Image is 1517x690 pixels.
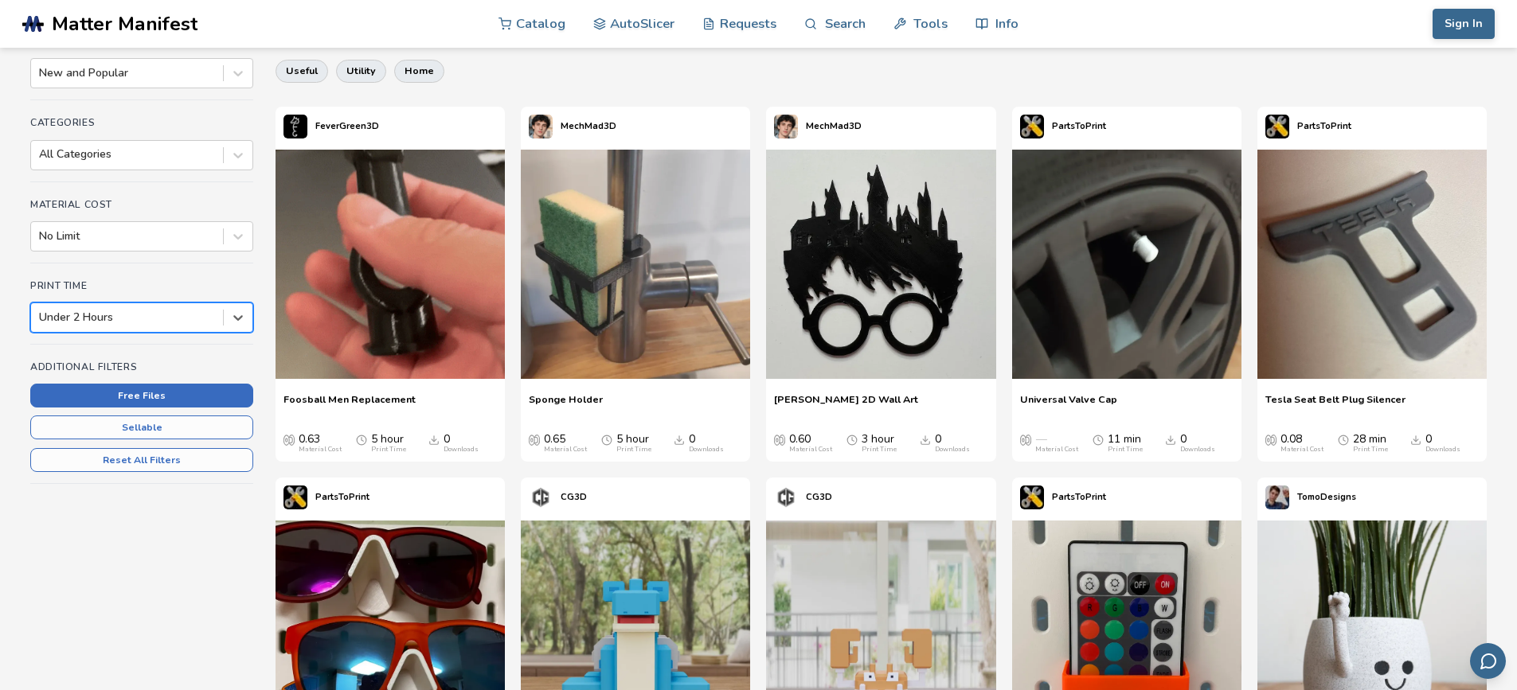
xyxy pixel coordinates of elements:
[1020,485,1044,509] img: PartsToPrint's profile
[1433,9,1495,39] button: Sign In
[30,117,253,128] h4: Categories
[862,433,897,454] div: 3 hour
[1052,118,1106,134] p: PartsToPrint
[276,107,387,146] a: FeverGreen3D's profileFeverGreen3D
[336,60,386,82] button: utility
[689,433,724,454] div: 0
[276,478,377,517] a: PartsToPrint's profilePartsToPrint
[1165,433,1176,446] span: Downloads
[356,433,367,446] span: Average Print Time
[1257,478,1364,517] a: TomoDesigns's profileTomoDesigns
[1280,446,1323,454] div: Material Cost
[1035,446,1078,454] div: Material Cost
[283,433,295,446] span: Average Cost
[30,199,253,210] h4: Material Cost
[561,118,616,134] p: MechMad3D
[766,107,870,146] a: MechMad3D's profileMechMad3D
[1425,433,1460,454] div: 0
[529,393,603,417] a: Sponge Holder
[315,489,369,505] p: PartsToPrint
[806,489,832,505] p: CG3D
[30,280,253,291] h4: Print Time
[1410,433,1421,446] span: Downloads
[1108,433,1143,454] div: 11 min
[1012,478,1114,517] a: PartsToPrint's profilePartsToPrint
[1265,115,1289,138] img: PartsToPrint's profile
[1180,446,1215,454] div: Downloads
[283,115,307,138] img: FeverGreen3D's profile
[52,13,197,35] span: Matter Manifest
[774,393,918,417] a: [PERSON_NAME] 2D Wall Art
[371,446,406,454] div: Print Time
[1265,485,1289,509] img: TomoDesigns's profile
[30,361,253,372] h4: Additional Filters
[1180,433,1215,454] div: 0
[774,115,798,138] img: MechMad3D's profile
[862,446,897,454] div: Print Time
[1338,433,1349,446] span: Average Print Time
[789,433,832,454] div: 0.60
[521,478,595,517] a: CG3D's profileCG3D
[30,448,253,472] button: Reset All Filters
[1012,107,1114,146] a: PartsToPrint's profilePartsToPrint
[544,446,587,454] div: Material Cost
[529,433,540,446] span: Average Cost
[1425,446,1460,454] div: Downloads
[1020,393,1117,417] a: Universal Valve Cap
[30,384,253,407] button: Free Files
[276,60,328,82] button: useful
[774,433,785,446] span: Average Cost
[1108,446,1143,454] div: Print Time
[1257,107,1359,146] a: PartsToPrint's profilePartsToPrint
[394,60,444,82] button: home
[616,446,651,454] div: Print Time
[806,118,862,134] p: MechMad3D
[1265,393,1406,417] a: Tesla Seat Belt Plug Silencer
[283,485,307,509] img: PartsToPrint's profile
[521,107,624,146] a: MechMad3D's profileMechMad3D
[283,393,416,417] a: Foosball Men Replacement
[444,446,479,454] div: Downloads
[935,433,970,454] div: 0
[529,485,553,509] img: CG3D's profile
[1280,433,1323,454] div: 0.08
[315,118,379,134] p: FeverGreen3D
[774,485,798,509] img: CG3D's profile
[299,446,342,454] div: Material Cost
[1020,433,1031,446] span: Average Cost
[766,478,840,517] a: CG3D's profileCG3D
[920,433,931,446] span: Downloads
[1093,433,1104,446] span: Average Print Time
[444,433,479,454] div: 0
[1020,115,1044,138] img: PartsToPrint's profile
[674,433,685,446] span: Downloads
[846,433,858,446] span: Average Print Time
[1297,118,1351,134] p: PartsToPrint
[299,433,342,454] div: 0.63
[1470,643,1506,679] button: Send feedback via email
[544,433,587,454] div: 0.65
[616,433,651,454] div: 5 hour
[789,446,832,454] div: Material Cost
[428,433,440,446] span: Downloads
[1035,433,1046,446] span: —
[601,433,612,446] span: Average Print Time
[1297,489,1356,505] p: TomoDesigns
[561,489,587,505] p: CG3D
[39,67,42,80] input: New and Popular
[1353,446,1388,454] div: Print Time
[371,433,406,454] div: 5 hour
[935,446,970,454] div: Downloads
[1265,433,1277,446] span: Average Cost
[529,115,553,138] img: MechMad3D's profile
[1052,489,1106,505] p: PartsToPrint
[39,148,42,161] input: All Categories
[689,446,724,454] div: Downloads
[1353,433,1388,454] div: 28 min
[39,230,42,243] input: No Limit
